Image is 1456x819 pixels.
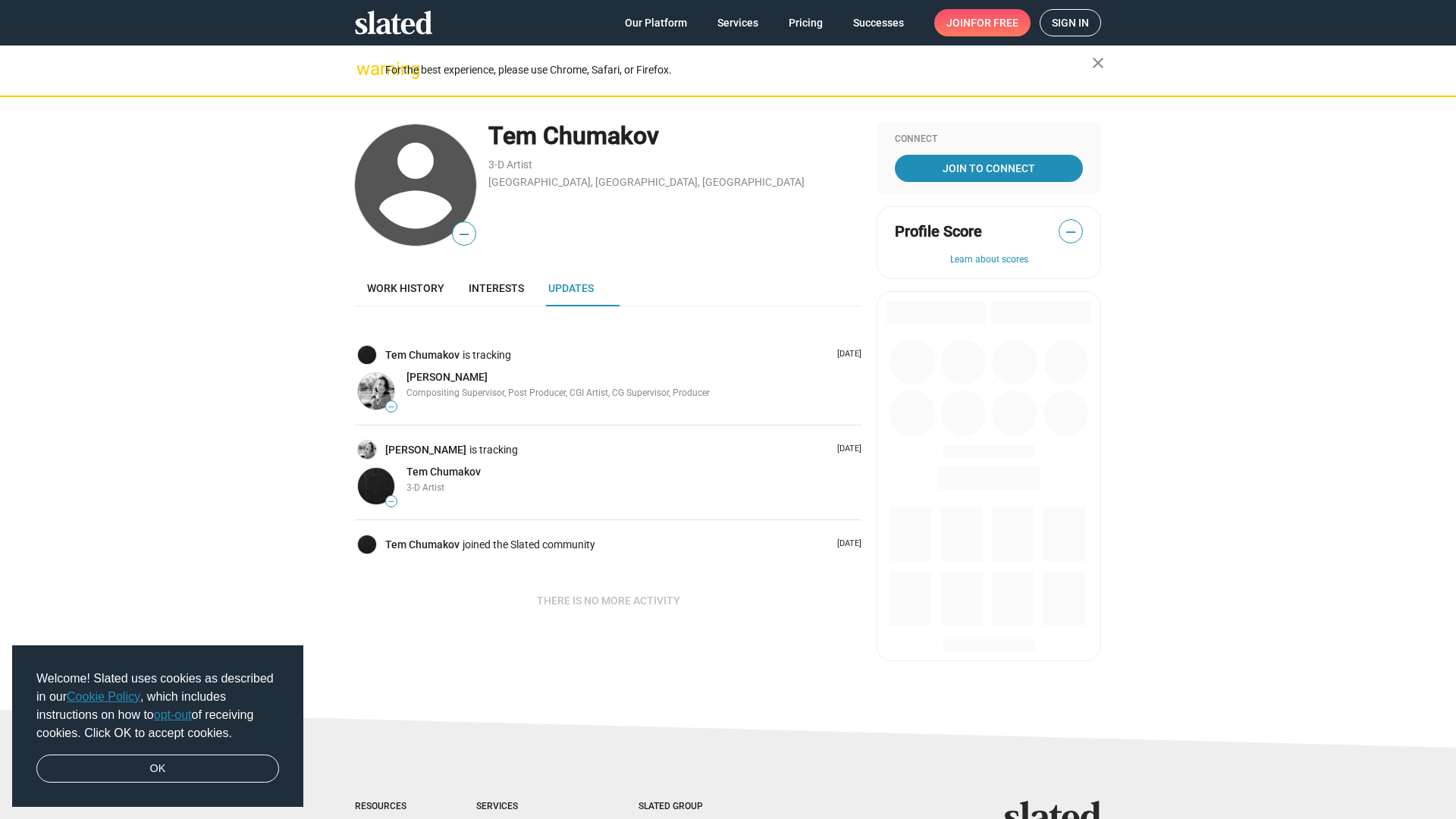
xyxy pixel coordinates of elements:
div: Slated Group [639,801,742,813]
div: Services [476,801,578,813]
a: [PERSON_NAME] [385,443,469,457]
a: [GEOGRAPHIC_DATA], [GEOGRAPHIC_DATA], [GEOGRAPHIC_DATA] [488,176,805,188]
a: Cookie Policy [67,690,140,703]
a: Updates [536,270,606,306]
span: is tracking [463,348,514,362]
span: — [386,497,397,506]
span: Join [946,9,1018,36]
div: Resources [355,801,416,813]
a: Sign in [1040,9,1101,36]
span: — [453,224,475,244]
a: Work history [355,270,457,306]
a: Tem Chumakov [385,348,463,362]
span: joined the Slated community [463,538,598,552]
span: Profile Score [895,221,982,242]
img: Arina Mikhailovna [358,441,376,459]
div: cookieconsent [12,645,303,808]
a: Joinfor free [934,9,1031,36]
a: Tem Chumakov [406,465,481,479]
div: Connect [895,133,1083,146]
span: There is no more activity [537,587,680,614]
span: is tracking [469,443,521,457]
button: There is no more activity [525,587,692,614]
p: [DATE] [831,444,861,455]
span: Welcome! Slated uses cookies as described in our , which includes instructions on how to of recei... [36,670,279,742]
span: Join To Connect [898,155,1080,182]
span: for free [971,9,1018,36]
mat-icon: close [1089,54,1107,72]
a: Successes [841,9,916,36]
span: Work history [367,282,444,294]
span: Compositing Supervisor, Post Producer, CGI Artist, CG Supervisor, Producer [406,388,710,398]
span: — [1059,222,1082,242]
a: dismiss cookie message [36,755,279,783]
span: Services [717,9,758,36]
img: Tem Chumakov [358,468,394,504]
span: Tem Chumakov [406,466,481,478]
a: Services [705,9,770,36]
span: Interests [469,282,524,294]
div: For the best experience, please use Chrome, Safari, or Firefox. [385,60,1092,80]
span: Pricing [789,9,823,36]
span: [PERSON_NAME] [406,371,488,383]
img: Arina Mikhailovna [358,373,394,409]
a: 3-D Artist [488,158,532,171]
button: Learn about scores [895,254,1083,266]
span: Our Platform [625,9,687,36]
mat-icon: warning [356,60,375,78]
p: [DATE] [831,538,861,550]
img: Tem Chumakov [358,346,376,364]
a: opt-out [154,708,192,721]
span: Updates [548,282,594,294]
a: Tem Chumakov [385,538,463,552]
a: Pricing [777,9,835,36]
span: Sign in [1052,10,1089,36]
span: — [386,403,397,411]
span: Successes [853,9,904,36]
a: [PERSON_NAME] [406,370,488,384]
a: Join To Connect [895,155,1083,182]
a: Our Platform [613,9,699,36]
img: Tem Chumakov [358,535,376,554]
span: 3-D Artist [406,482,444,493]
div: Tem Chumakov [488,120,861,152]
a: Interests [457,270,536,306]
p: [DATE] [831,349,861,360]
